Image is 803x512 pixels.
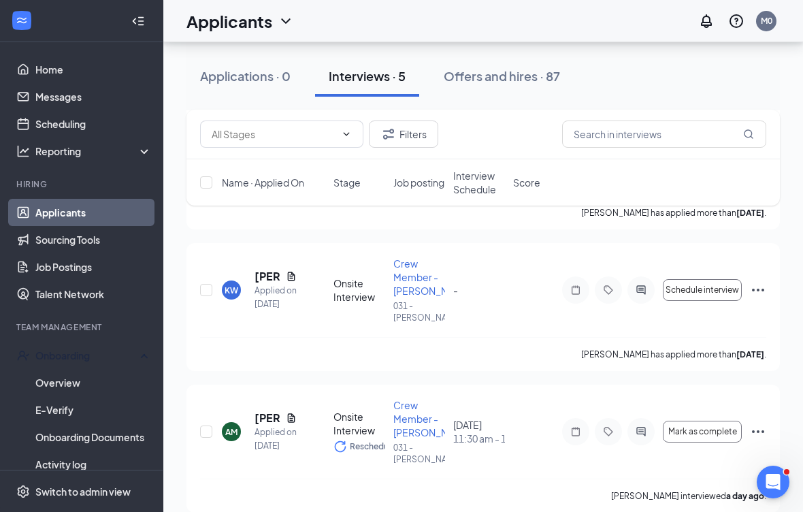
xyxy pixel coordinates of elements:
[750,282,766,298] svg: Ellipses
[200,67,291,84] div: Applications · 0
[393,257,474,297] span: Crew Member - [PERSON_NAME].
[453,284,458,296] span: -
[286,413,297,423] svg: Document
[255,426,297,453] div: Applied on [DATE]
[743,129,754,140] svg: MagnifyingGlass
[255,269,280,284] h5: [PERSON_NAME]
[393,442,445,465] p: 031 - [PERSON_NAME].
[600,426,617,437] svg: Tag
[255,284,297,311] div: Applied on [DATE]
[600,285,617,295] svg: Tag
[16,144,30,158] svg: Analysis
[35,56,152,83] a: Home
[35,83,152,110] a: Messages
[736,349,764,359] b: [DATE]
[186,10,272,33] h1: Applicants
[757,466,789,498] iframe: Intercom live chat
[633,285,649,295] svg: ActiveChat
[663,279,742,301] button: Schedule interview
[225,426,237,438] div: AM
[453,169,505,196] span: Interview Schedule
[255,411,280,426] h5: [PERSON_NAME]
[16,349,30,362] svg: UserCheck
[35,349,140,362] div: Onboarding
[35,396,152,423] a: E-Verify
[611,490,766,502] p: [PERSON_NAME] interviewed .
[35,110,152,138] a: Scheduling
[35,226,152,253] a: Sourcing Tools
[329,67,406,84] div: Interviews · 5
[333,410,385,437] div: Onsite Interview
[453,418,505,445] div: [DATE]
[225,285,238,296] div: KW
[568,285,584,295] svg: Note
[35,281,152,308] a: Talent Network
[393,176,444,189] span: Job posting
[35,485,131,498] div: Switch to admin view
[350,440,401,453] span: Rescheduled
[341,129,352,140] svg: ChevronDown
[212,127,335,142] input: All Stages
[663,421,742,443] button: Mark as complete
[333,176,361,189] span: Stage
[16,178,149,190] div: Hiring
[278,13,294,29] svg: ChevronDown
[16,485,30,498] svg: Settings
[728,13,744,29] svg: QuestionInfo
[513,176,540,189] span: Score
[698,13,715,29] svg: Notifications
[444,67,560,84] div: Offers and hires · 87
[380,126,397,142] svg: Filter
[35,144,152,158] div: Reporting
[393,399,474,438] span: Crew Member - [PERSON_NAME].
[568,426,584,437] svg: Note
[222,176,304,189] span: Name · Applied On
[15,14,29,27] svg: WorkstreamLogo
[668,427,737,436] span: Mark as complete
[35,369,152,396] a: Overview
[35,423,152,451] a: Onboarding Documents
[369,121,438,148] button: Filter Filters
[453,432,505,445] span: 11:30 am - 12:00 pm
[333,440,347,453] svg: Loading
[131,14,145,28] svg: Collapse
[35,199,152,226] a: Applicants
[35,451,152,478] a: Activity log
[633,426,649,437] svg: ActiveChat
[333,276,385,304] div: Onsite Interview
[666,285,739,295] span: Schedule interview
[562,121,766,148] input: Search in interviews
[750,423,766,440] svg: Ellipses
[35,253,152,281] a: Job Postings
[286,271,297,282] svg: Document
[16,321,149,333] div: Team Management
[761,15,772,27] div: M0
[393,300,445,323] p: 031 - [PERSON_NAME].
[726,491,764,501] b: a day ago
[581,349,766,360] p: [PERSON_NAME] has applied more than .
